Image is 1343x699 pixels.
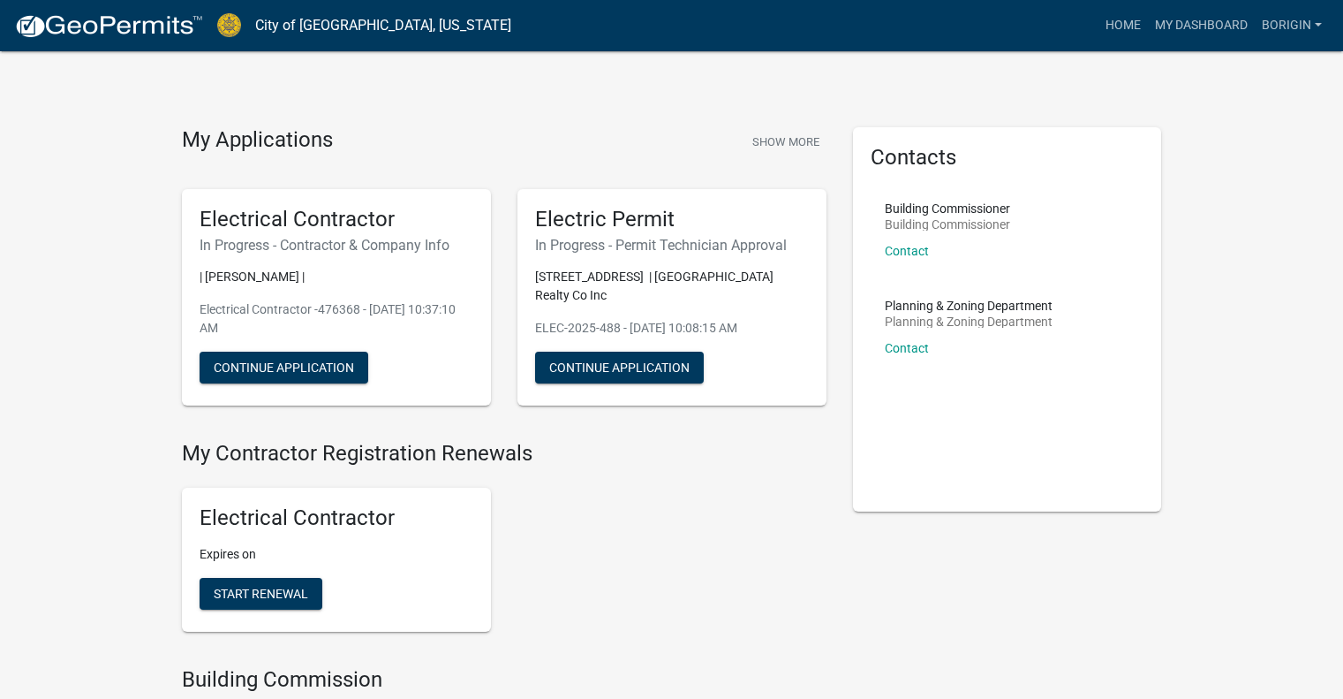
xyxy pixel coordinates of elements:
h4: Building Commission [182,667,826,693]
h6: In Progress - Permit Technician Approval [535,237,809,254]
p: Building Commissioner [885,202,1010,215]
a: Home [1098,9,1148,42]
a: Contact [885,244,929,258]
a: City of [GEOGRAPHIC_DATA], [US_STATE] [255,11,511,41]
p: Building Commissioner [885,218,1010,231]
p: [STREET_ADDRESS] | [GEOGRAPHIC_DATA] Realty Co Inc [535,268,809,305]
p: Expires on [200,545,473,564]
p: ELEC-2025-488 - [DATE] 10:08:15 AM [535,319,809,338]
wm-registration-list-section: My Contractor Registration Renewals [182,441,826,646]
button: Continue Application [535,352,704,384]
h4: My Contractor Registration Renewals [182,441,826,467]
a: BOrigin [1255,9,1329,42]
h5: Electrical Contractor [200,207,473,232]
h6: In Progress - Contractor & Company Info [200,237,473,254]
img: City of Jeffersonville, Indiana [217,13,241,37]
button: Continue Application [200,352,368,384]
h5: Electric Permit [535,207,809,232]
h4: My Applications [182,127,333,154]
button: Start Renewal [200,578,322,610]
button: Show More [745,127,826,156]
span: Start Renewal [214,587,308,601]
p: Planning & Zoning Department [885,300,1053,312]
a: Contact [885,341,929,355]
h5: Electrical Contractor [200,505,473,531]
h5: Contacts [871,145,1144,171]
p: | [PERSON_NAME] | [200,268,473,286]
p: Electrical Contractor -476368 - [DATE] 10:37:10 AM [200,300,473,338]
a: My Dashboard [1148,9,1255,42]
p: Planning & Zoning Department [885,315,1053,328]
